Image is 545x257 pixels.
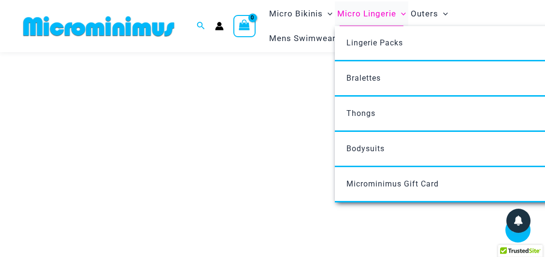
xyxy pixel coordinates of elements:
span: Bodysuits [346,144,385,153]
a: Micro BikinisMenu ToggleMenu Toggle [267,1,335,26]
a: Account icon link [215,22,224,30]
span: Bralettes [346,73,381,83]
span: Microminimus Gift Card [346,179,439,188]
span: Mens Swimwear [269,26,336,51]
span: Outers [411,1,438,26]
a: Micro LingerieMenu ToggleMenu Toggle [335,1,408,26]
span: Thongs [346,109,375,118]
span: Micro Lingerie [337,1,396,26]
a: View Shopping Cart, empty [233,15,256,37]
a: Mens SwimwearMenu ToggleMenu Toggle [267,26,348,51]
span: Lingerie Packs [346,38,403,47]
img: MM SHOP LOGO FLAT [19,15,178,37]
span: Menu Toggle [438,1,448,26]
span: Menu Toggle [323,1,332,26]
span: Micro Bikinis [269,1,323,26]
span: Menu Toggle [396,1,406,26]
a: OutersMenu ToggleMenu Toggle [408,1,450,26]
a: Search icon link [197,20,205,32]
